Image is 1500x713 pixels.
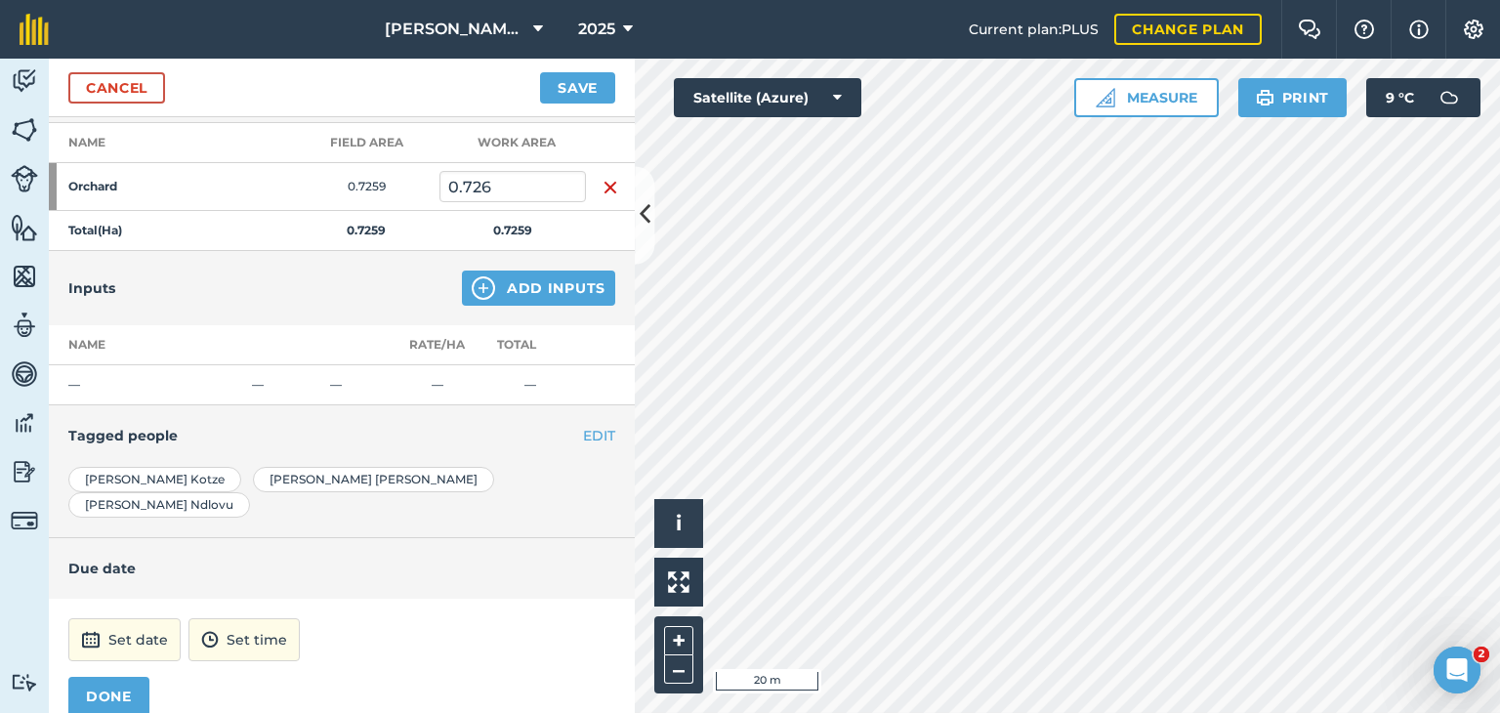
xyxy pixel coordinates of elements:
[668,571,689,593] img: Four arrows, one pointing top left, one top right, one bottom right and the last bottom left
[462,271,615,306] button: Add Inputs
[400,325,474,365] th: Rate/ Ha
[1409,18,1429,41] img: svg+xml;base64,PHN2ZyB4bWxucz0iaHR0cDovL3d3dy53My5vcmcvMjAwMC9zdmciIHdpZHRoPSIxNyIgaGVpZ2h0PSIxNy...
[400,365,474,405] td: —
[49,365,244,405] td: —
[540,72,615,104] button: Save
[49,123,293,163] th: Name
[674,78,861,117] button: Satellite (Azure)
[664,626,693,655] button: +
[1434,647,1480,693] iframe: Intercom live chat
[11,408,38,438] img: svg+xml;base64,PD94bWwgdmVyc2lvbj0iMS4wIiBlbmNvZGluZz0idXRmLTgiPz4KPCEtLSBHZW5lcmF0b3I6IEFkb2JlIE...
[1474,647,1489,662] span: 2
[969,19,1099,40] span: Current plan : PLUS
[68,277,115,299] h4: Inputs
[1074,78,1219,117] button: Measure
[385,18,525,41] span: [PERSON_NAME] Farm
[68,618,181,661] button: Set date
[1238,78,1348,117] button: Print
[347,223,386,237] strong: 0.7259
[493,223,532,237] strong: 0.7259
[11,457,38,486] img: svg+xml;base64,PD94bWwgdmVyc2lvbj0iMS4wIiBlbmNvZGluZz0idXRmLTgiPz4KPCEtLSBHZW5lcmF0b3I6IEFkb2JlIE...
[253,467,494,492] div: [PERSON_NAME] [PERSON_NAME]
[1430,78,1469,117] img: svg+xml;base64,PD94bWwgdmVyc2lvbj0iMS4wIiBlbmNvZGluZz0idXRmLTgiPz4KPCEtLSBHZW5lcmF0b3I6IEFkb2JlIE...
[68,72,165,104] a: Cancel
[1353,20,1376,39] img: A question mark icon
[68,179,221,194] strong: Orchard
[20,14,49,45] img: fieldmargin Logo
[68,467,241,492] div: [PERSON_NAME] Kotze
[11,66,38,96] img: svg+xml;base64,PD94bWwgdmVyc2lvbj0iMS4wIiBlbmNvZGluZz0idXRmLTgiPz4KPCEtLSBHZW5lcmF0b3I6IEFkb2JlIE...
[1096,88,1115,107] img: Ruler icon
[1462,20,1485,39] img: A cog icon
[11,507,38,534] img: svg+xml;base64,PD94bWwgdmVyc2lvbj0iMS4wIiBlbmNvZGluZz0idXRmLTgiPz4KPCEtLSBHZW5lcmF0b3I6IEFkb2JlIE...
[1114,14,1262,45] a: Change plan
[322,365,400,405] td: —
[1256,86,1274,109] img: svg+xml;base64,PHN2ZyB4bWxucz0iaHR0cDovL3d3dy53My5vcmcvMjAwMC9zdmciIHdpZHRoPSIxOSIgaGVpZ2h0PSIyNC...
[11,115,38,145] img: svg+xml;base64,PHN2ZyB4bWxucz0iaHR0cDovL3d3dy53My5vcmcvMjAwMC9zdmciIHdpZHRoPSI1NiIgaGVpZ2h0PSI2MC...
[1366,78,1480,117] button: 9 °C
[68,492,250,518] div: [PERSON_NAME] Ndlovu
[439,123,586,163] th: Work area
[11,213,38,242] img: svg+xml;base64,PHN2ZyB4bWxucz0iaHR0cDovL3d3dy53My5vcmcvMjAwMC9zdmciIHdpZHRoPSI1NiIgaGVpZ2h0PSI2MC...
[68,223,122,237] strong: Total ( Ha )
[188,618,300,661] button: Set time
[583,425,615,446] button: EDIT
[49,325,244,365] th: Name
[1386,78,1414,117] span: 9 ° C
[11,311,38,340] img: svg+xml;base64,PD94bWwgdmVyc2lvbj0iMS4wIiBlbmNvZGluZz0idXRmLTgiPz4KPCEtLSBHZW5lcmF0b3I6IEFkb2JlIE...
[11,673,38,692] img: svg+xml;base64,PD94bWwgdmVyc2lvbj0iMS4wIiBlbmNvZGluZz0idXRmLTgiPz4KPCEtLSBHZW5lcmF0b3I6IEFkb2JlIE...
[474,365,586,405] td: —
[1298,20,1321,39] img: Two speech bubbles overlapping with the left bubble in the forefront
[578,18,615,41] span: 2025
[11,359,38,389] img: svg+xml;base64,PD94bWwgdmVyc2lvbj0iMS4wIiBlbmNvZGluZz0idXRmLTgiPz4KPCEtLSBHZW5lcmF0b3I6IEFkb2JlIE...
[244,365,322,405] td: —
[676,511,682,535] span: i
[664,655,693,684] button: –
[11,165,38,192] img: svg+xml;base64,PD94bWwgdmVyc2lvbj0iMS4wIiBlbmNvZGluZz0idXRmLTgiPz4KPCEtLSBHZW5lcmF0b3I6IEFkb2JlIE...
[81,628,101,651] img: svg+xml;base64,PD94bWwgdmVyc2lvbj0iMS4wIiBlbmNvZGluZz0idXRmLTgiPz4KPCEtLSBHZW5lcmF0b3I6IEFkb2JlIE...
[68,558,615,579] h4: Due date
[201,628,219,651] img: svg+xml;base64,PD94bWwgdmVyc2lvbj0iMS4wIiBlbmNvZGluZz0idXRmLTgiPz4KPCEtLSBHZW5lcmF0b3I6IEFkb2JlIE...
[11,262,38,291] img: svg+xml;base64,PHN2ZyB4bWxucz0iaHR0cDovL3d3dy53My5vcmcvMjAwMC9zdmciIHdpZHRoPSI1NiIgaGVpZ2h0PSI2MC...
[474,325,586,365] th: Total
[293,163,439,211] td: 0.7259
[603,176,618,199] img: svg+xml;base64,PHN2ZyB4bWxucz0iaHR0cDovL3d3dy53My5vcmcvMjAwMC9zdmciIHdpZHRoPSIxNiIgaGVpZ2h0PSIyNC...
[654,499,703,548] button: i
[472,276,495,300] img: svg+xml;base64,PHN2ZyB4bWxucz0iaHR0cDovL3d3dy53My5vcmcvMjAwMC9zdmciIHdpZHRoPSIxNCIgaGVpZ2h0PSIyNC...
[293,123,439,163] th: Field Area
[68,425,615,446] h4: Tagged people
